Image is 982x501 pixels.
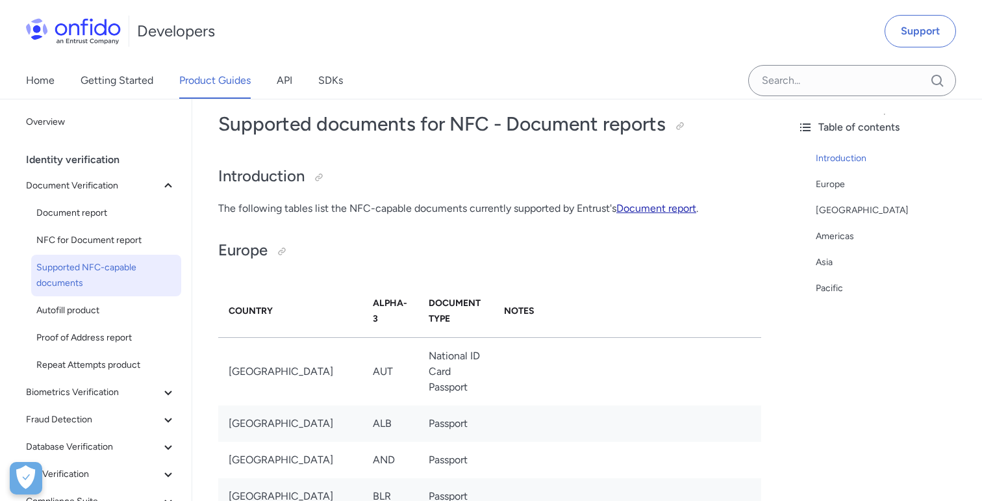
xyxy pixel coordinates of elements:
[418,337,494,405] td: National ID Card Passport
[21,407,181,433] button: Fraud Detection
[31,227,181,253] a: NFC for Document report
[26,18,121,44] img: Onfido Logo
[362,337,418,405] td: AUT
[885,15,956,47] a: Support
[218,405,362,442] td: [GEOGRAPHIC_DATA]
[26,147,186,173] div: Identity verification
[26,439,160,455] span: Database Verification
[21,173,181,199] button: Document Verification
[218,337,362,405] td: [GEOGRAPHIC_DATA]
[218,201,761,216] p: The following tables list the NFC-capable documents currently supported by Entrust's .
[26,62,55,99] a: Home
[362,442,418,478] td: AND
[277,62,292,99] a: API
[36,233,176,248] span: NFC for Document report
[218,442,362,478] td: [GEOGRAPHIC_DATA]
[81,62,153,99] a: Getting Started
[218,111,761,137] h1: Supported documents for NFC - Document reports
[36,330,176,346] span: Proof of Address report
[816,255,972,270] a: Asia
[504,305,535,316] strong: Notes
[31,255,181,296] a: Supported NFC-capable documents
[616,202,696,214] a: Document report
[318,62,343,99] a: SDKs
[36,303,176,318] span: Autofill product
[21,434,181,460] button: Database Verification
[816,177,972,192] a: Europe
[179,62,251,99] a: Product Guides
[137,21,215,42] h1: Developers
[229,305,273,316] strong: Country
[26,114,176,130] span: Overview
[429,298,481,324] strong: Document Type
[31,325,181,351] a: Proof of Address report
[26,467,160,482] span: eID Verification
[21,109,181,135] a: Overview
[816,281,972,296] a: Pacific
[748,65,956,96] input: Onfido search input field
[362,405,418,442] td: ALB
[373,298,407,324] strong: Alpha-3
[31,298,181,324] a: Autofill product
[36,357,176,373] span: Repeat Attempts product
[26,412,160,428] span: Fraud Detection
[418,405,494,442] td: Passport
[218,166,761,188] h2: Introduction
[21,379,181,405] button: Biometrics Verification
[798,120,972,135] div: Table of contents
[218,240,761,262] h2: Europe
[10,462,42,495] div: Cookie Preferences
[26,385,160,400] span: Biometrics Verification
[26,178,160,194] span: Document Verification
[31,200,181,226] a: Document report
[816,229,972,244] a: Americas
[816,203,972,218] a: [GEOGRAPHIC_DATA]
[816,151,972,166] a: Introduction
[36,260,176,291] span: Supported NFC-capable documents
[36,205,176,221] span: Document report
[31,352,181,378] a: Repeat Attempts product
[418,442,494,478] td: Passport
[10,462,42,495] button: Open Preferences
[21,461,181,487] button: eID Verification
